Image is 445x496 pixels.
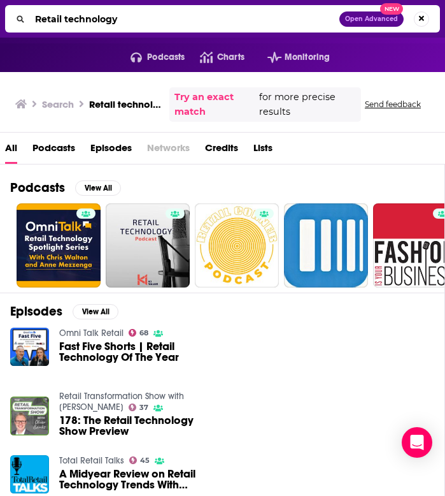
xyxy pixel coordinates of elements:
[10,455,49,494] img: A Midyear Review on Retail Technology Trends With Omni Talk Retail
[32,138,75,164] a: Podcasts
[259,90,356,119] span: for more precise results
[30,9,339,29] input: Search podcasts, credits, & more...
[5,5,440,33] div: Search podcasts, credits, & more...
[59,391,184,412] a: Retail Transformation Show with Oliver Banks
[339,11,404,27] button: Open AdvancedNew
[139,405,148,411] span: 37
[185,47,244,68] a: Charts
[253,138,272,164] a: Lists
[380,3,403,15] span: New
[90,138,132,164] a: Episodes
[402,427,432,458] div: Open Intercom Messenger
[10,303,118,319] a: EpisodesView All
[205,138,238,164] a: Credits
[10,328,49,367] img: Fast Five Shorts | Retail Technology Of The Year
[10,303,62,319] h2: Episodes
[217,48,244,66] span: Charts
[140,458,150,463] span: 45
[129,329,149,337] a: 68
[115,47,185,68] button: open menu
[5,138,17,164] a: All
[59,328,124,339] a: Omni Talk Retail
[89,98,164,110] h3: Retail technology
[147,48,185,66] span: Podcasts
[174,90,256,119] a: Try an exact match
[147,138,190,164] span: Networks
[73,304,118,319] button: View All
[361,99,425,110] button: Send feedback
[10,180,65,196] h2: Podcasts
[75,180,121,196] button: View All
[10,180,121,196] a: PodcastsView All
[139,330,148,336] span: 68
[59,341,204,363] a: Fast Five Shorts | Retail Technology Of The Year
[59,455,124,466] a: Total Retail Talks
[42,98,74,110] h3: Search
[59,469,204,490] a: A Midyear Review on Retail Technology Trends With Omni Talk Retail
[59,415,204,437] a: 178: The Retail Technology Show Preview
[129,456,150,464] a: 45
[345,16,398,22] span: Open Advanced
[129,404,149,411] a: 37
[10,397,49,435] img: 178: The Retail Technology Show Preview
[252,47,330,68] button: open menu
[285,48,330,66] span: Monitoring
